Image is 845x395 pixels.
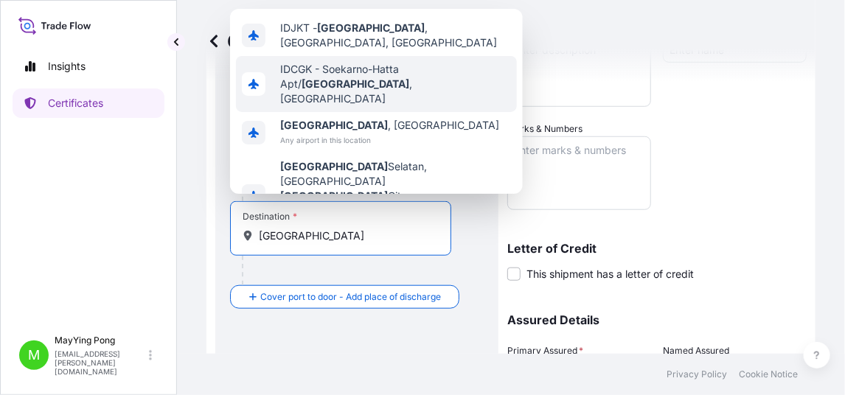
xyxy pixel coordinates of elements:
p: Cookie Notice [739,368,798,380]
span: IDJKT - , [GEOGRAPHIC_DATA], [GEOGRAPHIC_DATA] [280,21,511,50]
p: Certificates [48,96,103,111]
b: [GEOGRAPHIC_DATA] [317,21,425,34]
span: This shipment has a letter of credit [526,267,694,282]
p: MayYing Pong [55,335,146,346]
span: Cover port to door - Add place of discharge [260,290,441,304]
span: Primary Assured [507,343,583,358]
span: Selatan, [GEOGRAPHIC_DATA] City, , [GEOGRAPHIC_DATA] [280,159,511,218]
b: [GEOGRAPHIC_DATA] [302,77,409,90]
span: , [GEOGRAPHIC_DATA] [280,118,499,133]
label: Named Assured [663,343,729,358]
p: Insights [48,59,86,74]
p: Privacy Policy [667,368,727,380]
p: Get a Certificate [206,29,378,53]
p: Letter of Credit [507,242,807,254]
b: [GEOGRAPHIC_DATA] [280,119,388,131]
b: [GEOGRAPHIC_DATA] [280,189,388,202]
p: [EMAIL_ADDRESS][PERSON_NAME][DOMAIN_NAME] [55,349,146,376]
div: Show suggestions [230,9,523,194]
label: Marks & Numbers [507,122,583,136]
span: M [28,348,40,363]
span: Any airport in this location [280,133,499,147]
p: Assured Details [507,314,807,326]
input: Destination [259,228,433,243]
div: Destination [243,211,297,223]
span: IDCGK - Soekarno-Hatta Apt/ , [GEOGRAPHIC_DATA] [280,62,511,106]
b: [GEOGRAPHIC_DATA] [280,160,388,172]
